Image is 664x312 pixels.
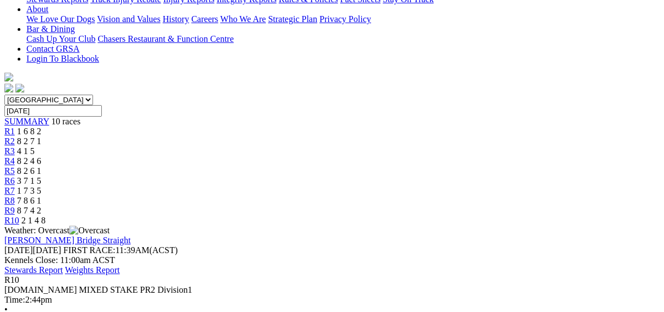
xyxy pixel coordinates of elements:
[4,146,15,156] a: R3
[4,245,61,255] span: [DATE]
[4,136,15,146] a: R2
[4,186,15,195] a: R7
[65,265,120,275] a: Weights Report
[17,156,41,166] span: 8 2 4 6
[26,54,99,63] a: Login To Blackbook
[162,14,189,24] a: History
[97,14,160,24] a: Vision and Values
[191,14,218,24] a: Careers
[15,84,24,92] img: twitter.svg
[17,186,41,195] span: 1 7 3 5
[4,295,25,304] span: Time:
[4,73,13,81] img: logo-grsa-white.png
[17,176,41,185] span: 3 7 1 5
[26,14,95,24] a: We Love Our Dogs
[4,236,130,245] a: [PERSON_NAME] Bridge Straight
[26,24,75,34] a: Bar & Dining
[4,245,33,255] span: [DATE]
[4,206,15,215] a: R9
[17,127,41,136] span: 1 6 8 2
[4,265,63,275] a: Stewards Report
[4,105,102,117] input: Select date
[4,216,19,225] a: R10
[63,245,115,255] span: FIRST RACE:
[220,14,266,24] a: Who We Are
[17,206,41,215] span: 8 7 4 2
[63,245,178,255] span: 11:39AM(ACST)
[17,166,41,176] span: 8 2 6 1
[51,117,80,126] span: 10 races
[4,127,15,136] a: R1
[4,275,19,284] span: R10
[97,34,233,43] a: Chasers Restaurant & Function Centre
[4,166,15,176] a: R5
[4,295,660,305] div: 2:44pm
[4,117,49,126] a: SUMMARY
[26,44,79,53] a: Contact GRSA
[69,226,110,236] img: Overcast
[4,196,15,205] a: R8
[4,226,110,235] span: Weather: Overcast
[4,176,15,185] a: R6
[21,216,46,225] span: 2 1 4 8
[26,34,95,43] a: Cash Up Your Club
[17,196,41,205] span: 7 8 6 1
[26,14,660,24] div: About
[17,136,41,146] span: 8 2 7 1
[4,156,15,166] a: R4
[26,34,660,44] div: Bar & Dining
[26,4,48,14] a: About
[4,285,660,295] div: [DOMAIN_NAME] MIXED STAKE PR2 Division1
[4,84,13,92] img: facebook.svg
[268,14,317,24] a: Strategic Plan
[4,255,660,265] div: Kennels Close: 11:00am ACST
[319,14,371,24] a: Privacy Policy
[17,146,35,156] span: 4 1 5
